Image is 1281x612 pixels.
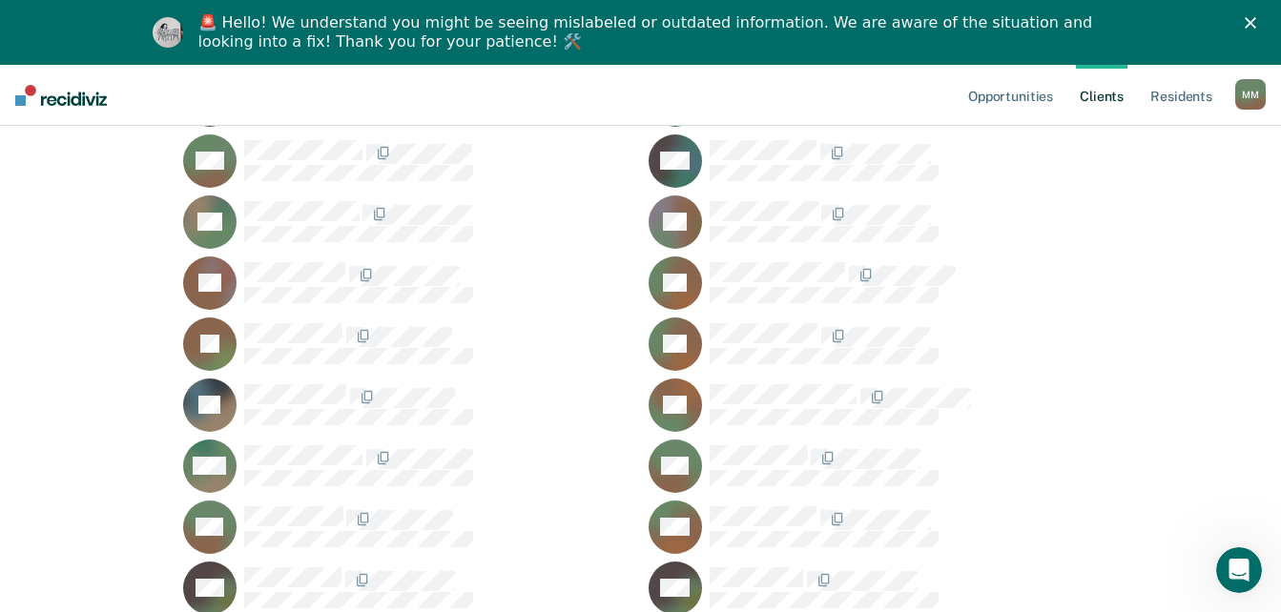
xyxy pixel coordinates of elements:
[1147,65,1216,126] a: Residents
[1216,547,1262,593] iframe: Intercom live chat
[153,17,183,48] img: Profile image for Kim
[1235,79,1266,110] div: M M
[15,85,107,106] img: Recidiviz
[1245,17,1264,29] div: Close
[198,13,1099,51] div: 🚨 Hello! We understand you might be seeing mislabeled or outdated information. We are aware of th...
[1076,65,1127,126] a: Clients
[1235,79,1266,110] button: MM
[964,65,1057,126] a: Opportunities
